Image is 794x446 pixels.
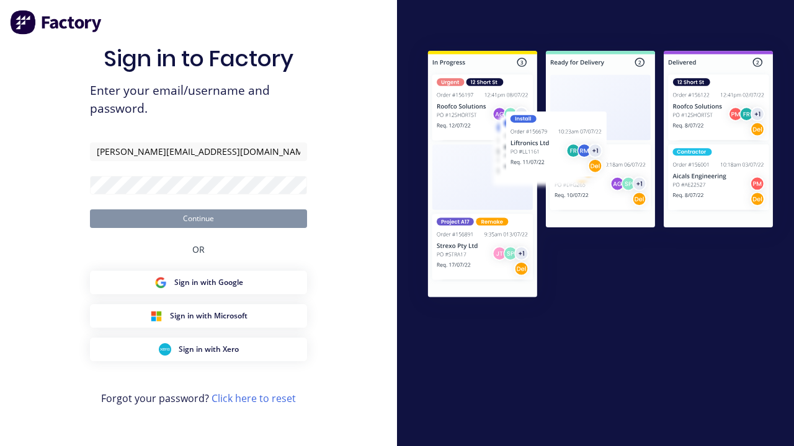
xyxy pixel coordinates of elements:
img: Xero Sign in [159,343,171,356]
span: Sign in with Xero [179,344,239,355]
button: Xero Sign inSign in with Xero [90,338,307,361]
a: Click here to reset [212,391,296,405]
span: Sign in with Google [174,277,243,288]
img: Sign in [407,32,794,320]
span: Enter your email/username and password. [90,82,307,118]
h1: Sign in to Factory [104,45,293,72]
input: Email/Username [90,142,307,161]
div: OR [192,228,205,271]
span: Sign in with Microsoft [170,310,248,321]
button: Google Sign inSign in with Google [90,271,307,294]
img: Google Sign in [154,276,167,289]
span: Forgot your password? [101,391,296,406]
img: Factory [10,10,103,35]
button: Microsoft Sign inSign in with Microsoft [90,304,307,328]
button: Continue [90,209,307,228]
img: Microsoft Sign in [150,310,163,322]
